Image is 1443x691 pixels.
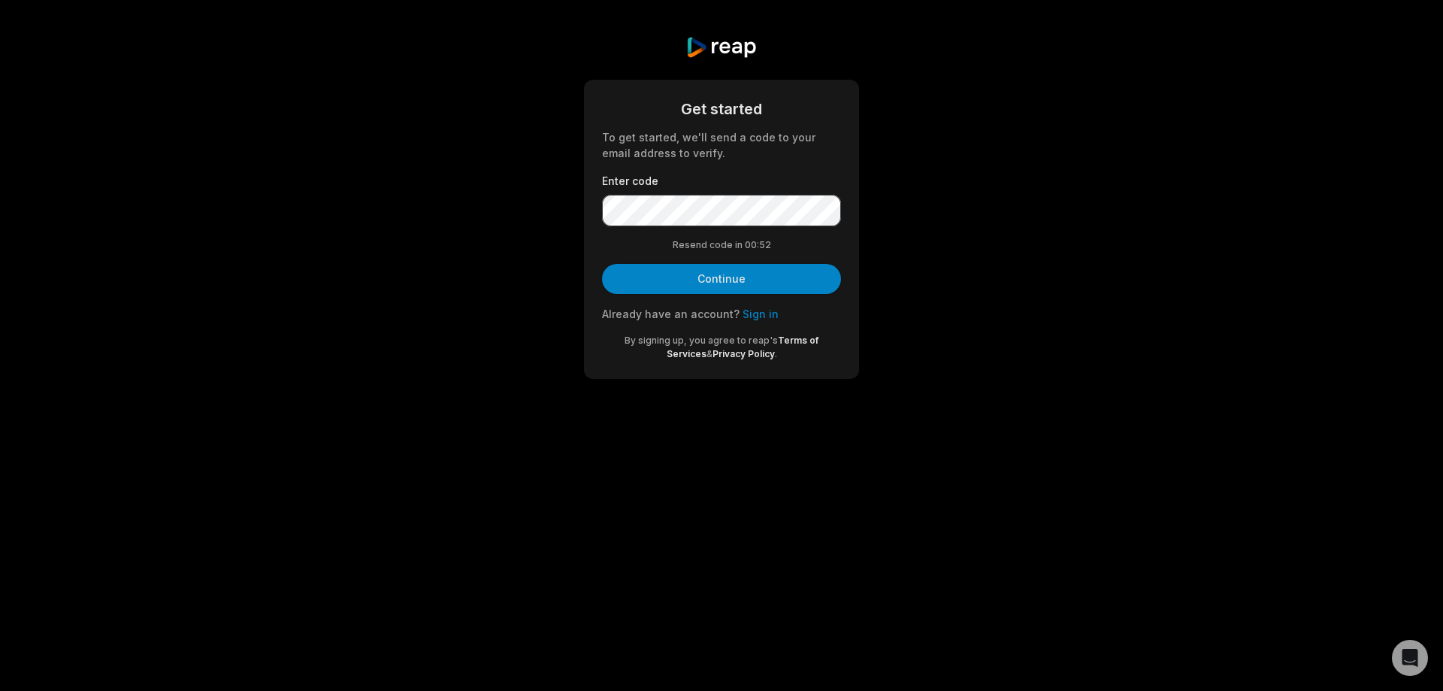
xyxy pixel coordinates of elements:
[1392,640,1428,676] div: Open Intercom Messenger
[602,238,841,252] div: Resend code in 00:
[706,348,712,359] span: &
[743,308,779,320] a: Sign in
[712,348,775,359] a: Privacy Policy
[602,264,841,294] button: Continue
[775,348,777,359] span: .
[602,173,841,189] label: Enter code
[625,335,778,346] span: By signing up, you agree to reap's
[759,238,771,252] span: 52
[602,129,841,161] div: To get started, we'll send a code to your email address to verify.
[602,98,841,120] div: Get started
[685,36,757,59] img: reap
[602,308,740,320] span: Already have an account?
[667,335,819,359] a: Terms of Services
